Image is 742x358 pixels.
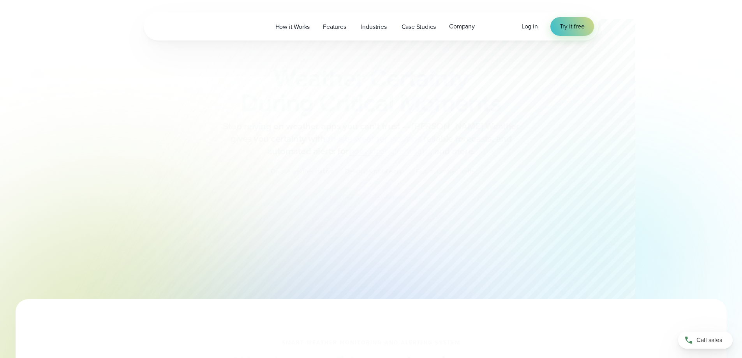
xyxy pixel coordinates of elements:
span: Call sales [696,335,722,345]
span: How it Works [275,22,310,32]
span: Try it free [560,22,585,31]
span: Case Studies [402,22,436,32]
a: Log in [522,22,538,31]
span: Industries [361,22,387,32]
a: Try it free [550,17,594,36]
span: Features [323,22,346,32]
span: Company [449,22,475,31]
a: Call sales [678,332,733,349]
a: How it Works [269,19,317,35]
a: Case Studies [395,19,443,35]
